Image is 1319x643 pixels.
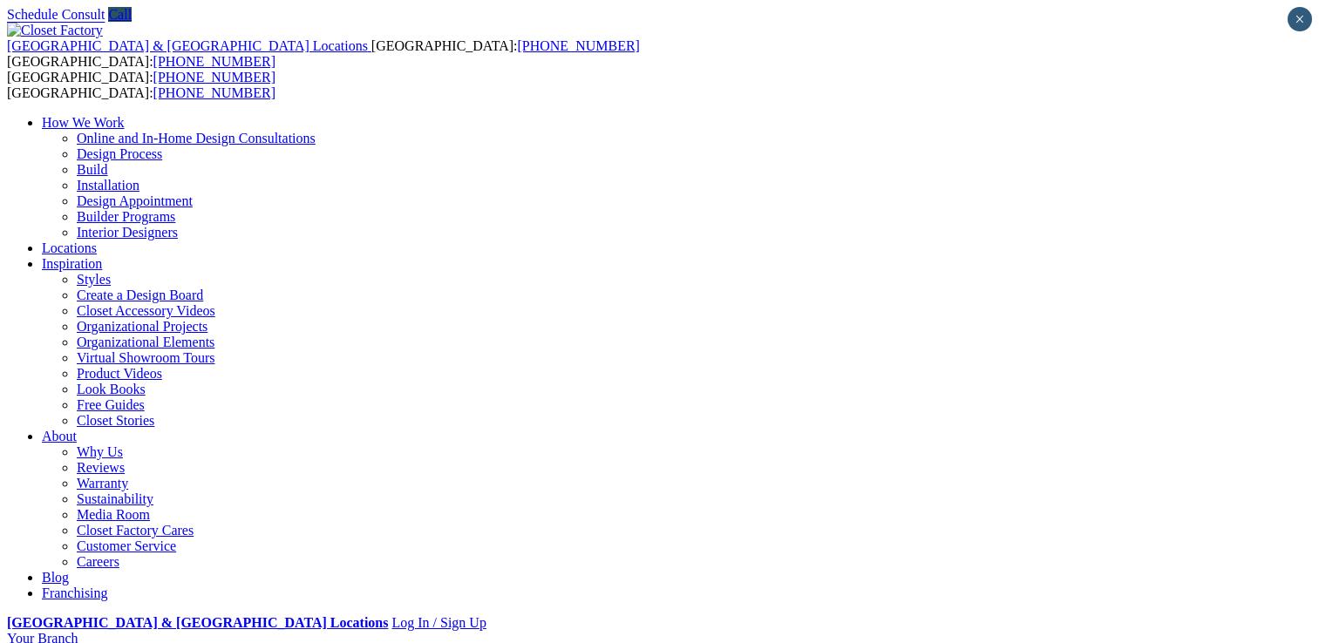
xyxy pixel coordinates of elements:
a: Builder Programs [77,209,175,224]
a: Schedule Consult [7,7,105,22]
a: Closet Factory Cares [77,523,194,538]
button: Close [1288,7,1312,31]
a: [PHONE_NUMBER] [153,54,275,69]
a: Careers [77,554,119,569]
a: [GEOGRAPHIC_DATA] & [GEOGRAPHIC_DATA] Locations [7,38,371,53]
img: Closet Factory [7,23,103,38]
a: Product Videos [77,366,162,381]
a: [PHONE_NUMBER] [153,85,275,100]
a: [GEOGRAPHIC_DATA] & [GEOGRAPHIC_DATA] Locations [7,615,388,630]
a: Virtual Showroom Tours [77,350,215,365]
a: Blog [42,570,69,585]
a: Free Guides [77,397,145,412]
a: Closet Stories [77,413,154,428]
a: Warranty [77,476,128,491]
a: Build [77,162,108,177]
a: How We Work [42,115,125,130]
a: Organizational Projects [77,319,207,334]
a: Why Us [77,444,123,459]
a: Franchising [42,585,108,600]
a: Design Appointment [77,193,193,208]
a: Look Books [77,382,146,396]
a: Customer Service [77,538,176,553]
a: Online and In-Home Design Consultations [77,131,316,146]
a: Call [108,7,132,22]
a: Closet Accessory Videos [77,303,215,318]
a: Inspiration [42,256,102,271]
a: Interior Designers [77,225,178,240]
a: [PHONE_NUMBER] [517,38,639,53]
a: About [42,429,77,443]
a: [PHONE_NUMBER] [153,70,275,85]
a: Sustainability [77,491,153,506]
a: Installation [77,178,139,193]
a: Organizational Elements [77,335,214,349]
span: [GEOGRAPHIC_DATA]: [GEOGRAPHIC_DATA]: [7,38,640,69]
span: [GEOGRAPHIC_DATA]: [GEOGRAPHIC_DATA]: [7,70,275,100]
a: Create a Design Board [77,288,203,302]
a: Styles [77,272,111,287]
span: [GEOGRAPHIC_DATA] & [GEOGRAPHIC_DATA] Locations [7,38,368,53]
a: Reviews [77,460,125,475]
a: Media Room [77,507,150,522]
a: Log In / Sign Up [391,615,486,630]
a: Locations [42,240,97,255]
a: Design Process [77,146,162,161]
